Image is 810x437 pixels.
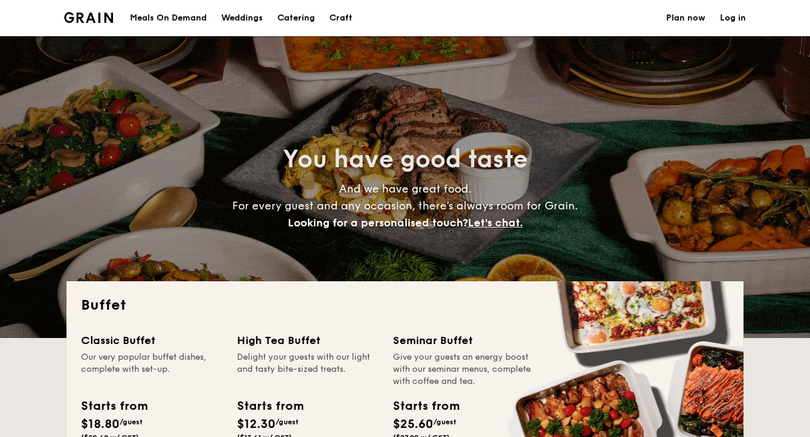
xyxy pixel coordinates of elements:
[120,418,143,426] span: /guest
[81,397,147,415] div: Starts from
[81,296,729,315] h2: Buffet
[283,145,528,174] span: You have good taste
[393,351,534,388] div: Give your guests an energy boost with our seminar menus, complete with coffee and tea.
[237,351,378,388] div: Delight your guests with our light and tasty bite-sized treats.
[468,216,523,229] span: Let's chat.
[276,418,299,426] span: /guest
[237,397,303,415] div: Starts from
[64,12,113,23] img: Grain
[393,397,459,415] div: Starts from
[237,332,378,349] div: High Tea Buffet
[81,332,222,349] div: Classic Buffet
[64,12,113,23] a: Logotype
[433,418,456,426] span: /guest
[288,216,468,229] span: Looking for a personalised touch?
[232,182,578,229] span: And we have great food. For every guest and any occasion, there’s always room for Grain.
[393,417,433,432] span: $25.60
[81,351,222,388] div: Our very popular buffet dishes, complete with set-up.
[237,417,276,432] span: $12.30
[393,332,534,349] div: Seminar Buffet
[81,417,120,432] span: $18.80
